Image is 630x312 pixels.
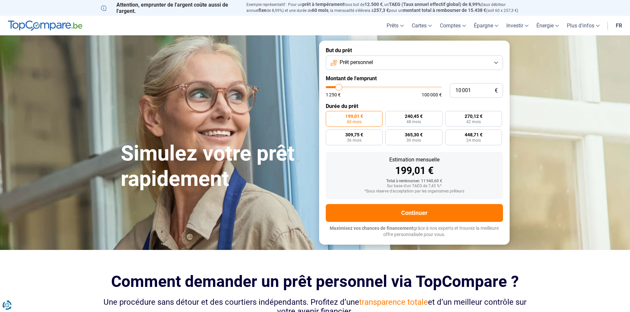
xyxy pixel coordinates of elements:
div: *Sous réserve d'acceptation par les organismes prêteurs [331,189,498,194]
a: fr [612,16,626,35]
h2: Comment demander un prêt personnel via TopCompare ? [101,272,529,291]
span: 60 mois [312,8,328,13]
label: Montant de l'emprunt [326,75,503,82]
span: 257,3 € [374,8,389,13]
a: Énergie [532,16,563,35]
span: fixe [259,8,267,13]
h1: Simulez votre prêt rapidement [121,141,311,192]
div: 199,01 € [331,166,498,176]
span: prêt à tempérament [302,2,344,7]
span: transparence totale [359,297,428,307]
label: But du prêt [326,47,503,53]
span: € [495,88,498,93]
a: Prêts [383,16,408,35]
span: Maximisez vos chances de financement [330,225,413,231]
span: 448,71 € [465,132,483,137]
span: 42 mois [466,120,481,124]
span: 100 000 € [422,92,442,97]
span: 48 mois [406,120,421,124]
span: montant total à rembourser de 15.438 € [403,8,486,13]
button: Continuer [326,204,503,222]
span: 240,45 € [405,114,423,119]
img: TopCompare [8,20,82,31]
span: 365,30 € [405,132,423,137]
div: Sur base d'un TAEG de 7,45 %* [331,184,498,189]
p: Exemple représentatif : Pour un tous but de , un (taux débiteur annuel de 8,99%) et une durée de ... [246,2,529,14]
a: Plus d'infos [563,16,604,35]
div: Total à rembourser: 11 940,60 € [331,179,498,184]
span: TAEG (Taux annuel effectif global) de 8,99% [389,2,481,7]
span: 270,12 € [465,114,483,119]
button: Prêt personnel [326,55,503,70]
span: 30 mois [406,138,421,142]
a: Épargne [470,16,502,35]
p: grâce à nos experts et trouvez la meilleure offre personnalisée pour vous. [326,225,503,238]
a: Investir [502,16,532,35]
span: Prêt personnel [340,59,373,66]
span: 60 mois [347,120,361,124]
span: 199,01 € [345,114,363,119]
span: 1 250 € [326,92,341,97]
a: Comptes [436,16,470,35]
div: Estimation mensuelle [331,157,498,162]
span: 12.500 € [364,2,383,7]
p: Attention, emprunter de l'argent coûte aussi de l'argent. [101,2,238,14]
span: 24 mois [466,138,481,142]
span: 36 mois [347,138,361,142]
label: Durée du prêt [326,103,503,109]
span: 309,75 € [345,132,363,137]
a: Cartes [408,16,436,35]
